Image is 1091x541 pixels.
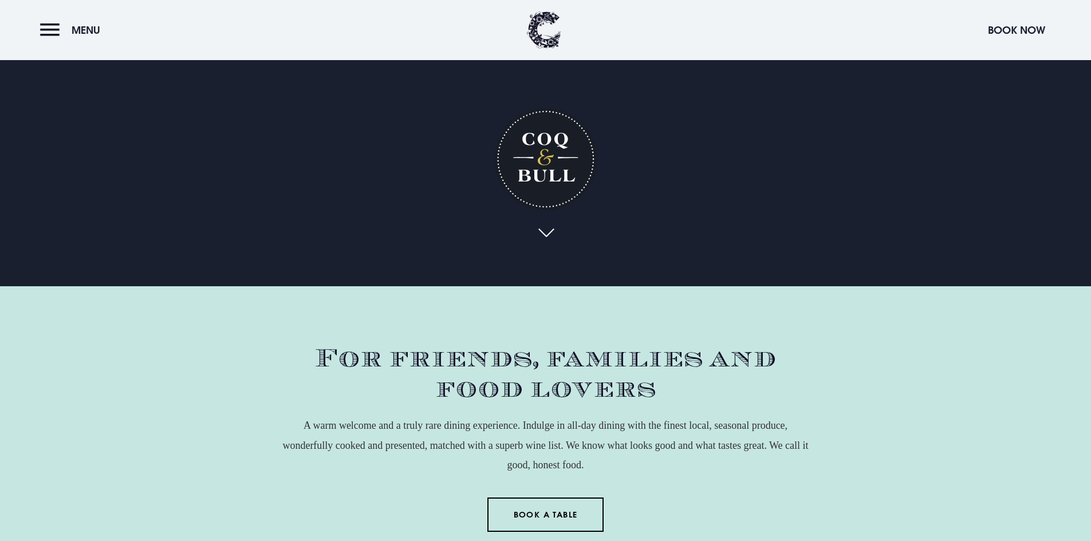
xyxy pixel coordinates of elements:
button: Book Now [982,18,1051,42]
button: Menu [40,18,106,42]
span: Menu [72,23,100,37]
a: Book a Table [487,497,604,532]
h2: For friends, families and food lovers [282,343,809,404]
img: Clandeboye Lodge [527,11,561,49]
h1: Coq & Bull [494,108,597,210]
p: A warm welcome and a truly rare dining experience. Indulge in all-day dining with the finest loca... [282,416,809,475]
